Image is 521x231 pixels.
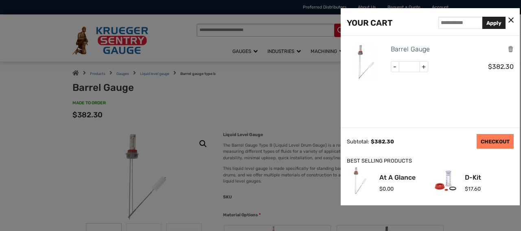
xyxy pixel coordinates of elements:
a: Barrel Gauge [391,44,430,55]
span: $ [379,186,383,192]
span: $ [371,139,374,145]
span: 0.00 [379,186,394,192]
div: YOUR CART [347,16,392,29]
span: 17.60 [465,186,481,192]
img: At A Glance [347,167,373,194]
span: $ [488,63,492,70]
img: D-Kit [432,167,459,194]
span: $ [465,186,468,192]
div: Subtotal: [347,139,369,145]
span: 382.30 [488,63,514,70]
a: D-Kit [465,174,481,181]
a: Remove this item [508,45,514,53]
a: CHECKOUT [477,134,514,149]
div: BEST SELLING PRODUCTS [347,157,514,165]
span: + [420,62,428,72]
img: Barrel Gauge [347,44,383,81]
span: 382.30 [371,139,394,145]
span: - [391,62,399,72]
a: At A Glance [379,174,416,181]
button: Apply [482,17,506,29]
